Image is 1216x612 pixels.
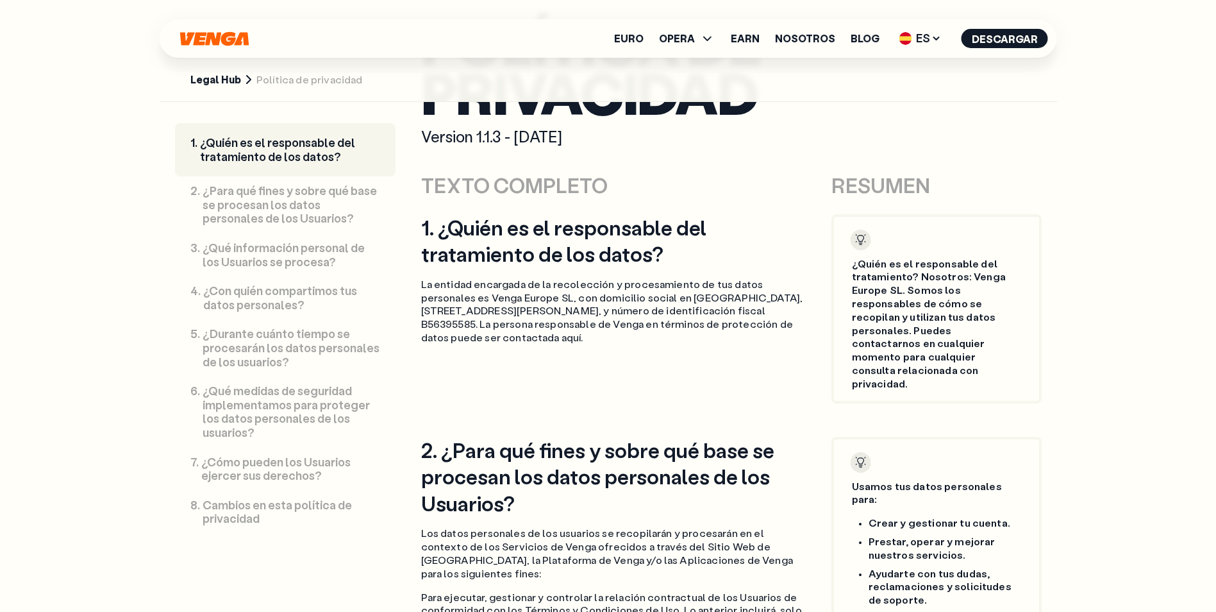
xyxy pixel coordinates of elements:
[831,172,1042,199] div: RESUMEN
[421,127,1042,146] div: Version 1.1.3 - [DATE]
[190,73,241,87] a: Legal Hub
[175,123,396,176] a: 1.¿Quién es el responsable del tratamiento de los datos?
[190,241,200,255] div: 3 .
[421,214,808,268] h2: 1. ¿Quién es el responsable del tratamiento de los datos?
[895,28,946,49] span: ES
[190,136,197,150] div: 1 .
[203,384,380,439] p: ¿Qué medidas de seguridad implementamos para proteger los datos personales de los usuarios?
[962,29,1048,48] button: Descargar
[659,31,715,46] span: OPERA
[421,172,831,199] div: TEXTO COMPLETO
[203,284,380,312] p: ¿Con quién compartimos tus datos personales?
[852,480,1021,507] p: Usamos tus datos personales para:
[175,276,396,319] a: 4.¿Con quién compartimos tus datos personales?
[190,184,200,198] div: 2 .
[175,448,396,491] a: 7.¿Cómo pueden los Usuarios ejercer sus derechos?
[852,257,1021,391] p: ¿Quién es el responsable del tratamiento? Nosotros: Venga Europe SL. Somos los responsables de có...
[421,278,808,344] p: La entidad encargada de la recolección y procesamiento de tus datos personales es Venga Europe SL...
[659,33,695,44] span: OPERA
[203,184,380,226] p: ¿Para qué fines y sobre qué base se procesan los datos personales de los Usuarios?
[203,327,380,369] p: ¿Durante cuánto tiempo se procesarán los datos personales de los usuarios?
[175,234,396,276] a: 3.¿Qué información personal de los Usuarios se procesa?
[175,176,396,234] a: 2.¿Para qué fines y sobre qué base se procesan los datos personales de los Usuarios?
[899,32,912,45] img: flag-es
[200,136,380,164] p: ¿Quién es el responsable del tratamiento de los datos?
[614,33,644,44] a: Euro
[179,31,251,46] svg: Inicio
[201,455,380,483] p: ¿Cómo pueden los Usuarios ejercer sus derechos?
[190,455,199,470] div: 7 .
[421,527,808,580] p: Los datos personales de los usuarios se recopilarán y procesarán en el contexto de los Servicios ...
[421,437,808,517] h2: 2. ¿Para qué fines y sobre qué base se procesan los datos personales de los Usuarios?
[858,516,1021,530] li: Crear y gestionar tu cuenta.
[203,498,380,526] p: Cambios en esta política de privacidad
[731,33,760,44] a: Earn
[421,19,1042,117] h1: Política de privacidad
[190,327,200,341] div: 5 .
[175,491,396,534] a: 8.Cambios en esta política de privacidad
[175,319,396,377] a: 5.¿Durante cuánto tiempo se procesarán los datos personales de los usuarios?
[190,284,201,298] div: 4 .
[858,535,1021,562] li: Prestar, operar y mejorar nuestros servicios.
[175,377,396,447] a: 6.¿Qué medidas de seguridad implementamos para proteger los datos personales de los usuarios?
[851,33,879,44] a: Blog
[190,498,200,513] div: 8 .
[256,73,363,87] span: Política de privacidad
[858,567,1021,607] li: Ayudarte con tus dudas, reclamaciones y solicitudes de soporte.
[190,384,200,398] div: 6 .
[775,33,835,44] a: Nosotros
[203,241,380,269] p: ¿Qué información personal de los Usuarios se procesa?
